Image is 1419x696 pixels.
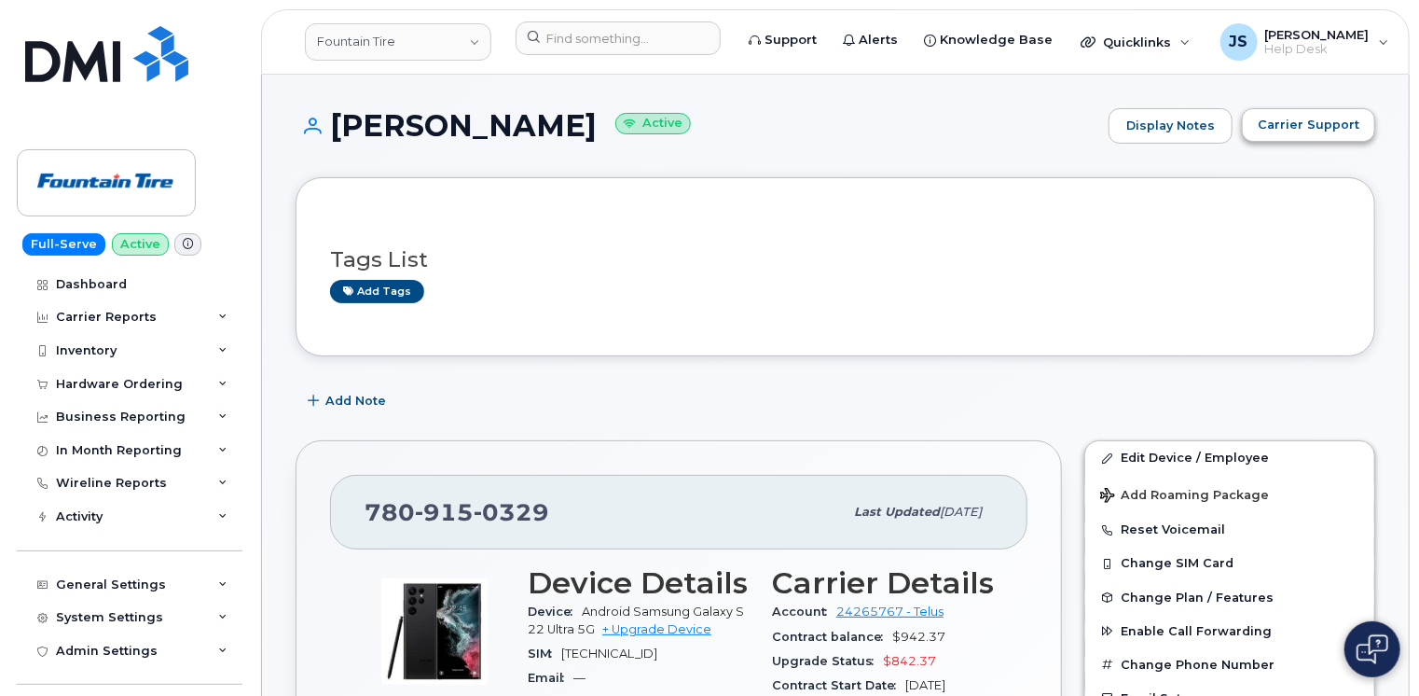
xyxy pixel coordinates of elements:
span: 915 [415,498,474,526]
span: [DATE] [905,678,945,692]
button: Add Roaming Package [1085,475,1374,513]
span: Upgrade Status [772,654,883,668]
span: [TECHNICAL_ID] [561,647,657,661]
a: + Upgrade Device [602,622,711,636]
button: Change Plan / Features [1085,581,1374,615]
span: Email [528,671,573,685]
button: Enable Call Forwarding [1085,615,1374,648]
h3: Device Details [528,566,750,600]
span: Android Samsung Galaxy S22 Ultra 5G [528,605,744,635]
a: Add tags [330,280,424,303]
span: [DATE] [940,505,982,519]
span: Carrier Support [1258,116,1359,133]
h1: [PERSON_NAME] [296,109,1099,142]
span: Contract Start Date [772,678,905,692]
img: Open chat [1357,634,1388,664]
span: $942.37 [892,630,945,644]
h3: Carrier Details [772,566,994,600]
img: image20231002-3703462-17goi8q.jpeg [379,576,490,688]
span: Last updated [854,505,940,519]
a: Edit Device / Employee [1085,441,1374,475]
span: Account [772,605,836,619]
span: Add Note [325,392,386,410]
button: Reset Voicemail [1085,513,1374,547]
span: Enable Call Forwarding [1121,624,1272,638]
button: Carrier Support [1242,108,1375,142]
span: Change Plan / Features [1121,591,1274,605]
span: SIM [528,647,561,661]
button: Change SIM Card [1085,547,1374,580]
button: Change Phone Number [1085,648,1374,682]
span: Device [528,605,582,619]
span: Contract balance [772,630,892,644]
a: 24265767 - Telus [836,605,944,619]
span: Add Roaming Package [1100,488,1269,506]
span: 0329 [474,498,549,526]
span: 780 [365,498,549,526]
a: Display Notes [1109,108,1233,144]
h3: Tags List [330,248,1341,271]
button: Add Note [296,384,402,418]
span: — [573,671,586,685]
span: $842.37 [883,654,936,668]
small: Active [615,113,691,134]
